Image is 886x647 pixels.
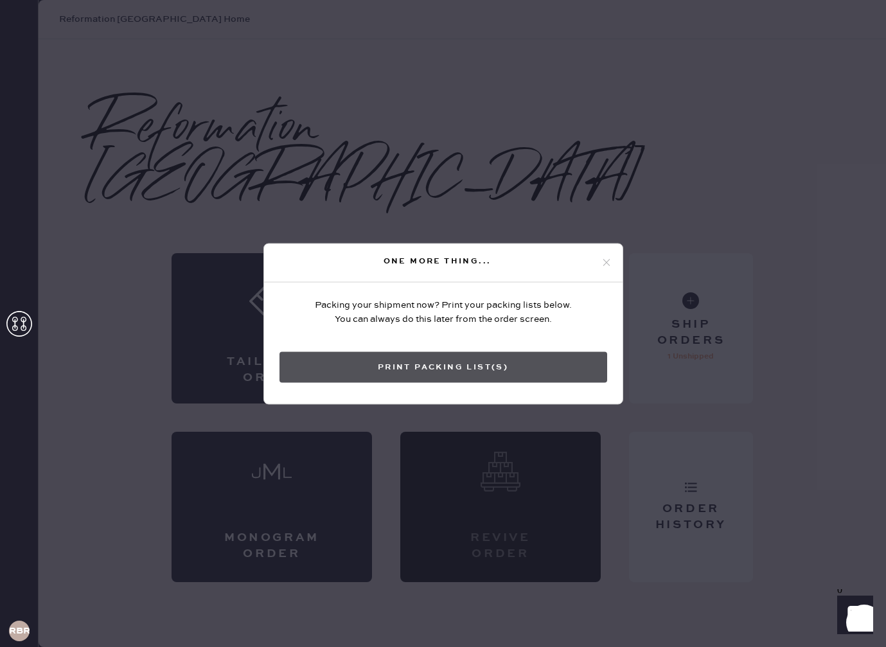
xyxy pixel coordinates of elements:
button: Print Packing List(s) [279,351,607,382]
div: Packing your shipment now? Print your packing lists below. You can always do this later from the ... [315,297,572,326]
iframe: Front Chat [825,589,880,644]
h3: RBRA [9,626,30,635]
div: One more thing... [274,254,601,269]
